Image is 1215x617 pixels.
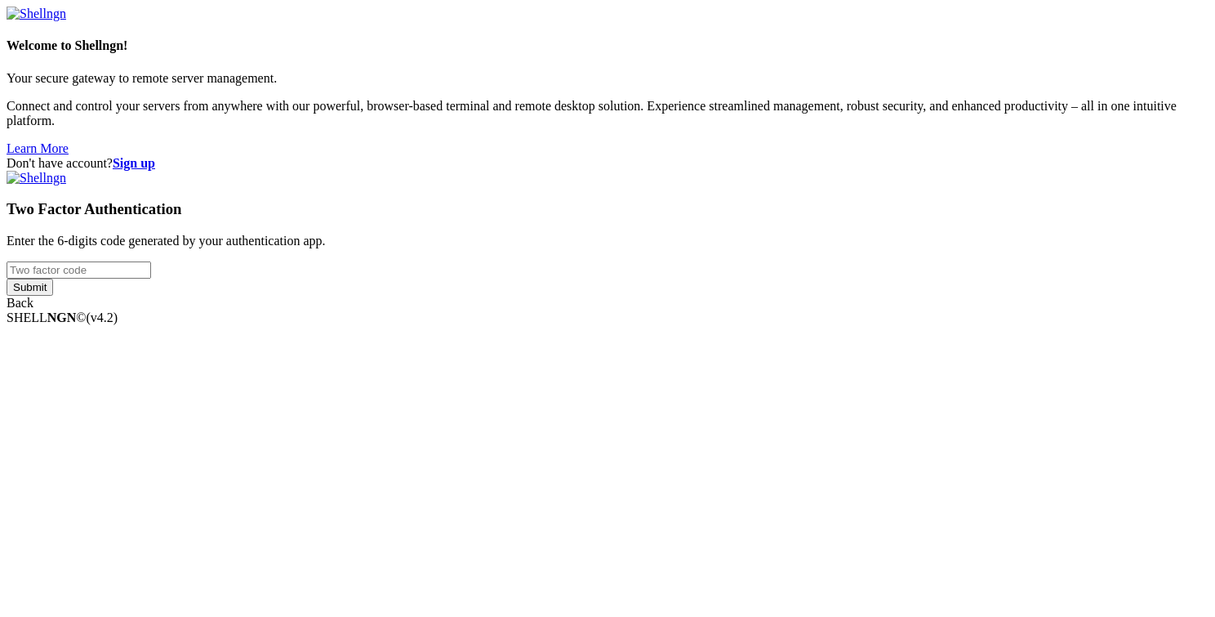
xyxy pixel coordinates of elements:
[7,141,69,155] a: Learn More
[7,234,1208,248] p: Enter the 6-digits code generated by your authentication app.
[7,279,53,296] input: Submit
[7,262,151,279] input: Two factor code
[7,71,1208,86] p: Your secure gateway to remote server management.
[7,200,1208,218] h3: Two Factor Authentication
[113,156,155,170] a: Sign up
[7,311,118,324] span: SHELL ©
[47,311,77,324] b: NGN
[7,7,66,21] img: Shellngn
[87,311,118,324] span: 4.2.0
[7,38,1208,53] h4: Welcome to Shellngn!
[7,296,33,310] a: Back
[7,99,1208,128] p: Connect and control your servers from anywhere with our powerful, browser-based terminal and remo...
[7,171,66,186] img: Shellngn
[7,156,1208,171] div: Don't have account?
